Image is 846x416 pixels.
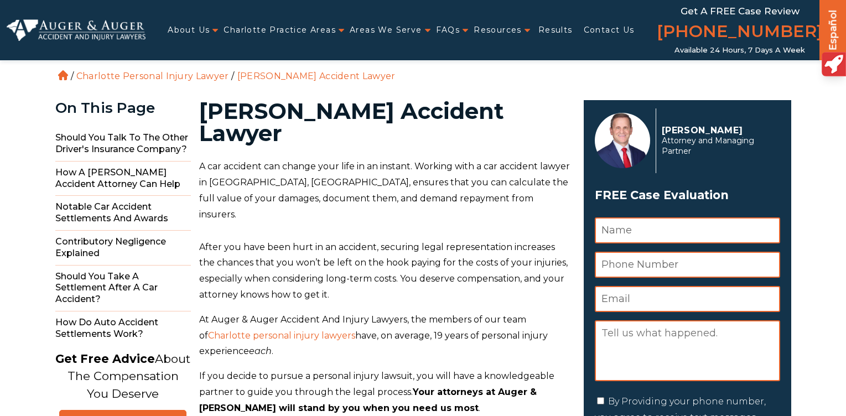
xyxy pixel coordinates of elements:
[224,19,336,41] a: Charlotte Practice Areas
[199,242,568,300] span: After you have been hurt in an accident, securing legal representation increases the chances that...
[199,368,570,416] p: .
[55,196,191,231] span: Notable Car Accident Settlements and Awards
[235,71,398,81] li: [PERSON_NAME] Accident Lawyer
[538,19,573,41] a: Results
[55,311,191,346] span: How do Auto Accident Settlements Work?
[595,217,780,243] input: Name
[584,19,635,41] a: Contact Us
[55,350,190,403] p: About The Compensation You Deserve
[595,286,780,312] input: Email
[76,71,229,81] a: Charlotte Personal Injury Lawyer
[199,314,526,341] span: At Auger & Auger Accident And Injury Lawyers, the members of our team of
[657,19,823,46] a: [PHONE_NUMBER]
[350,19,422,41] a: Areas We Serve
[7,19,146,40] img: Auger & Auger Accident and Injury Lawyers Logo
[199,330,548,357] span: have, on average, 19 years of personal injury experience
[199,371,554,397] span: If you decide to pursue a personal injury lawsuit, you will have a knowledgeable partner to guide...
[595,113,650,168] img: Herbert Auger
[199,100,570,144] h1: [PERSON_NAME] Accident Lawyer
[168,19,210,41] a: About Us
[662,136,774,157] span: Attorney and Managing Partner
[595,252,780,278] input: Phone Number
[674,46,805,55] span: Available 24 Hours, 7 Days a Week
[55,162,191,196] span: How a [PERSON_NAME] Accident Attorney Can Help
[681,6,800,17] span: Get a FREE Case Review
[55,231,191,266] span: Contributory Negligence Explained
[55,100,191,116] div: On This Page
[272,346,273,356] span: .
[199,161,570,219] span: A car accident can change your life in an instant. Working with a car accident lawyer in [GEOGRAP...
[55,266,191,311] span: Should You Take a Settlement After a Car Accident?
[595,185,780,206] span: FREE Case Evaluation
[199,387,537,413] b: Your attorneys at Auger & [PERSON_NAME] will stand by you when you need us most
[208,330,355,341] a: Charlotte personal injury lawyers
[249,346,272,356] span: each
[58,70,68,80] a: Home
[662,125,774,136] p: [PERSON_NAME]
[474,19,522,41] a: Resources
[436,19,460,41] a: FAQs
[55,352,155,366] strong: Get Free Advice
[55,127,191,162] span: Should You Talk to the Other Driver's Insurance Company?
